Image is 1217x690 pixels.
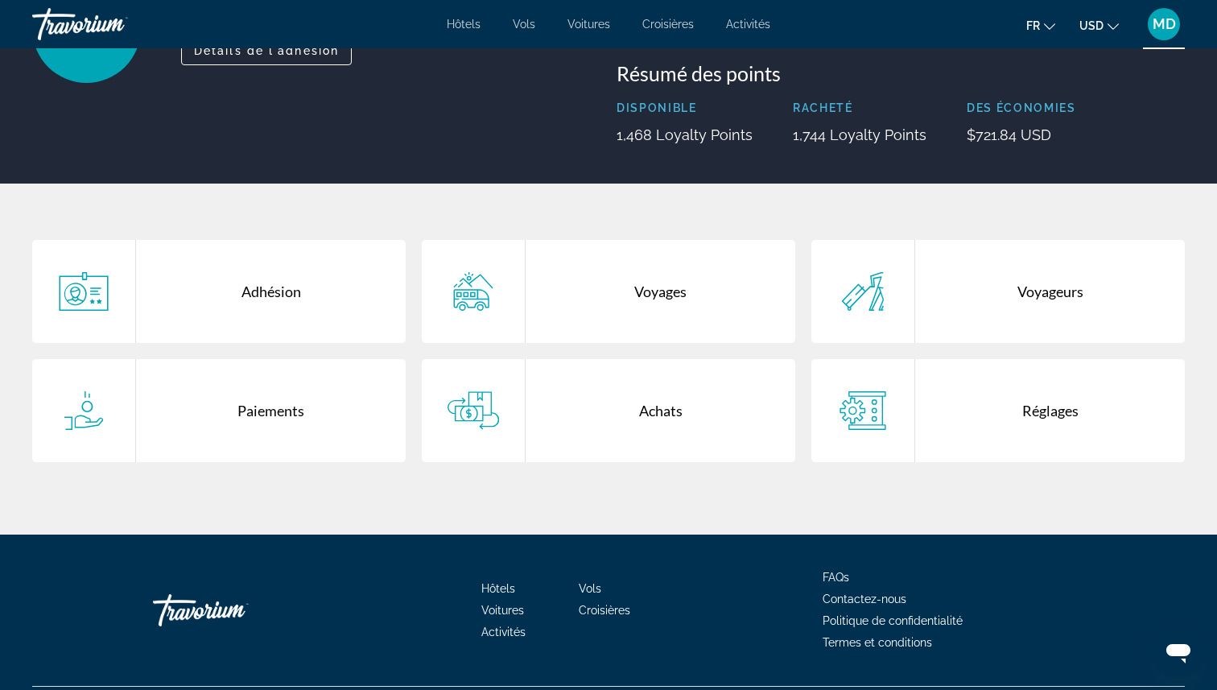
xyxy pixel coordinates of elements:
[181,39,352,57] a: Détails de l'adhésion
[422,359,795,462] a: Achats
[481,604,524,617] a: Voitures
[617,126,753,143] p: 1,468 Loyalty Points
[915,359,1185,462] div: Réglages
[32,359,406,462] a: Paiements
[1153,626,1204,677] iframe: Bouton de lancement de la fenêtre de messagerie
[726,18,770,31] a: Activités
[32,3,193,45] a: Travorium
[823,636,932,649] a: Termes et conditions
[1079,14,1119,37] button: Change currency
[915,240,1185,343] div: Voyageurs
[567,18,610,31] a: Voitures
[967,101,1076,114] p: Des économies
[823,614,963,627] a: Politique de confidentialité
[513,18,535,31] a: Vols
[1026,14,1055,37] button: Change language
[422,240,795,343] a: Voyages
[823,593,906,605] a: Contactez-nous
[1026,19,1040,32] span: fr
[136,359,406,462] div: Paiements
[1143,7,1185,41] button: User Menu
[823,571,849,584] a: FAQs
[526,240,795,343] div: Voyages
[579,582,601,595] a: Vols
[481,626,526,638] a: Activités
[793,126,926,143] p: 1,744 Loyalty Points
[811,359,1185,462] a: Réglages
[1153,16,1176,32] span: MD
[642,18,694,31] a: Croisières
[793,101,926,114] p: Racheté
[447,18,481,31] a: Hôtels
[481,582,515,595] a: Hôtels
[617,101,753,114] p: Disponible
[811,240,1185,343] a: Voyageurs
[967,126,1076,143] p: $721.84 USD
[32,240,406,343] a: Adhésion
[617,61,1185,85] h3: Résumé des points
[1079,19,1104,32] span: USD
[136,240,406,343] div: Adhésion
[526,359,795,462] div: Achats
[181,36,352,65] button: Détails de l'adhésion
[194,44,339,57] span: Détails de l'adhésion
[579,604,630,617] a: Croisières
[153,586,314,634] a: Travorium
